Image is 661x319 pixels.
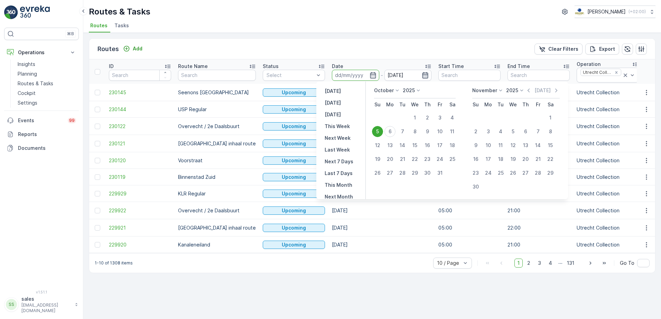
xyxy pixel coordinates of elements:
[21,296,71,302] p: sales
[577,174,639,181] p: Utrecht Collection
[178,241,256,248] p: Kanaleneiland
[447,112,458,123] div: 4
[585,43,619,55] button: Export
[508,126,519,137] div: 5
[532,154,543,165] div: 21
[282,190,306,197] p: Upcoming
[178,224,256,231] p: [GEOGRAPHIC_DATA] inhaal route
[109,89,171,96] a: 230145
[438,241,501,248] p: 05:00
[109,63,114,70] p: ID
[384,126,395,137] div: 6
[422,154,433,165] div: 23
[18,61,35,68] p: Insights
[114,22,129,29] span: Tasks
[469,98,482,111] th: Sunday
[575,6,655,18] button: [PERSON_NAME](+02:00)
[434,126,445,137] div: 10
[577,106,639,113] p: Utrecht Collection
[95,260,133,266] p: 1-10 of 1308 items
[282,106,306,113] p: Upcoming
[18,131,76,138] p: Reports
[90,22,108,29] span: Routes
[384,70,432,81] input: dd/mm/yyyy
[409,112,420,123] div: 1
[282,123,306,130] p: Upcoming
[282,174,306,181] p: Upcoming
[109,140,171,147] a: 230121
[438,63,464,70] p: Start Time
[4,46,79,59] button: Operations
[178,207,256,214] p: Overvecht / 2e Daalsbuurt
[434,154,445,165] div: 24
[384,140,395,151] div: 13
[558,259,562,268] p: ...
[422,112,433,123] div: 2
[372,140,383,151] div: 12
[325,99,341,106] p: [DATE]
[178,106,256,113] p: USP Regular
[482,98,494,111] th: Monday
[263,173,325,181] button: Upcoming
[15,69,79,79] a: Planning
[267,72,314,79] p: Select
[483,140,494,151] div: 10
[532,167,543,178] div: 28
[564,259,577,268] span: 131
[374,87,394,94] p: October
[15,88,79,98] a: Cockpit
[109,106,171,113] a: 230144
[4,114,79,127] a: Events99
[545,126,556,137] div: 8
[263,241,325,249] button: Upcoming
[470,181,481,192] div: 30
[508,241,570,248] p: 21:00
[21,302,71,313] p: [EMAIL_ADDRESS][DOMAIN_NAME]
[95,225,100,231] div: Toggle Row Selected
[109,224,171,231] a: 229921
[178,140,256,147] p: [GEOGRAPHIC_DATA] inhaal route
[409,98,421,111] th: Wednesday
[18,117,64,124] p: Events
[535,259,544,268] span: 3
[397,140,408,151] div: 14
[282,89,306,96] p: Upcoming
[282,140,306,147] p: Upcoming
[548,46,578,52] p: Clear Filters
[322,87,344,95] button: Yesterday
[545,167,556,178] div: 29
[263,224,325,232] button: Upcoming
[95,141,100,146] div: Toggle Row Selected
[133,45,142,52] p: Add
[524,259,533,268] span: 2
[409,154,420,165] div: 22
[18,80,53,87] p: Routes & Tasks
[372,154,383,165] div: 19
[6,299,17,310] div: SS
[282,224,306,231] p: Upcoming
[470,140,481,151] div: 9
[384,98,396,111] th: Monday
[109,174,171,181] a: 230119
[89,6,150,17] p: Routes & Tasks
[325,158,353,165] p: Next 7 Days
[15,79,79,88] a: Routes & Tasks
[372,126,383,137] div: 5
[519,98,532,111] th: Thursday
[328,219,435,236] td: [DATE]
[446,98,458,111] th: Saturday
[494,98,507,111] th: Tuesday
[384,154,395,165] div: 20
[109,190,171,197] span: 229929
[508,224,570,231] p: 22:00
[581,69,612,76] div: Utrecht Collection
[577,190,639,197] p: Utrecht Collection
[409,140,420,151] div: 15
[447,154,458,165] div: 25
[95,90,100,95] div: Toggle Row Selected
[545,154,556,165] div: 22
[109,157,171,164] span: 230120
[109,241,171,248] a: 229920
